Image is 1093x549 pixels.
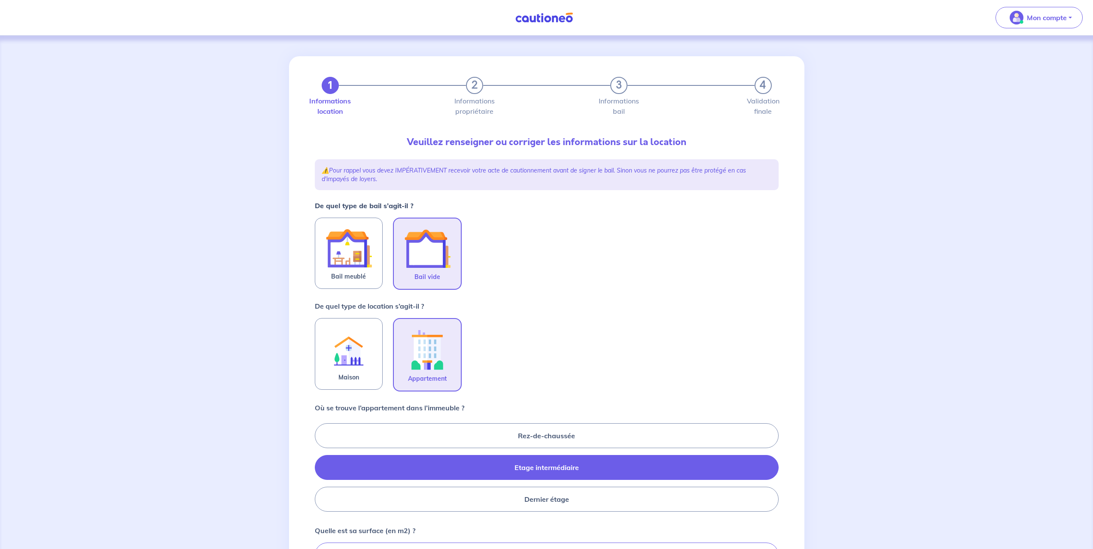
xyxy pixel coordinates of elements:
[414,272,440,282] span: Bail vide
[1010,11,1023,24] img: illu_account_valid_menu.svg
[610,97,627,115] label: Informations bail
[1027,12,1067,23] p: Mon compte
[331,271,366,282] span: Bail meublé
[755,97,772,115] label: Validation finale
[404,326,451,373] img: illu_apartment.svg
[315,135,779,149] p: Veuillez renseigner ou corriger les informations sur la location
[315,487,779,512] label: Dernier étage
[404,225,451,272] img: illu_empty_lease.svg
[315,403,464,413] p: Où se trouve l’appartement dans l’immeuble ?
[315,455,779,480] label: Etage intermédiaire
[322,77,339,94] button: 1
[315,423,779,448] label: Rez-de-chaussée
[512,12,576,23] img: Cautioneo
[408,373,447,384] span: Appartement
[326,225,372,271] img: illu_furnished_lease.svg
[315,301,424,311] p: De quel type de location s’agit-il ?
[326,325,372,372] img: illu_rent.svg
[322,167,746,183] em: Pour rappel vous devez IMPÉRATIVEMENT recevoir votre acte de cautionnement avant de signer le bai...
[322,97,339,115] label: Informations location
[315,201,414,210] strong: De quel type de bail s’agit-il ?
[466,97,483,115] label: Informations propriétaire
[315,525,415,536] p: Quelle est sa surface (en m2) ?
[996,7,1083,28] button: illu_account_valid_menu.svgMon compte
[322,166,772,183] p: ⚠️
[338,372,359,382] span: Maison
